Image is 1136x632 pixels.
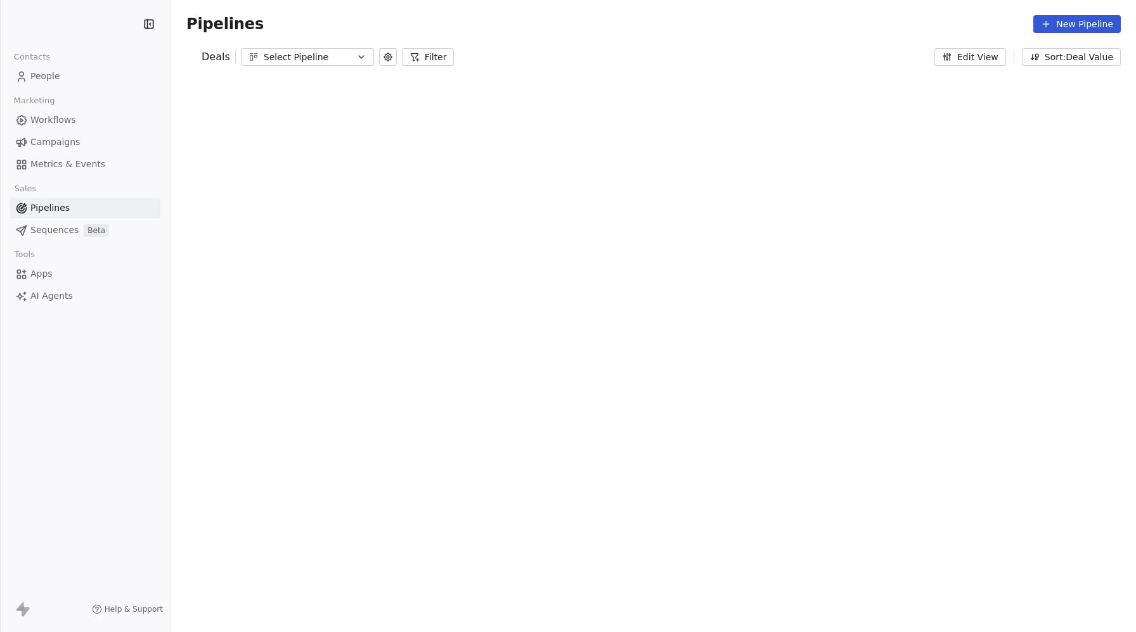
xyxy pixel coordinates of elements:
[8,91,60,110] span: Marketing
[9,245,40,264] span: Tools
[1022,48,1121,66] button: Sort: Deal Value
[92,604,163,614] a: Help & Support
[9,179,42,198] span: Sales
[30,113,76,127] span: Workflows
[30,70,60,83] span: People
[402,48,455,66] button: Filter
[934,48,1006,66] button: Edit View
[186,15,264,33] span: Pipelines
[30,136,80,149] span: Campaigns
[30,267,53,281] span: Apps
[84,224,109,237] span: Beta
[30,201,70,215] span: Pipelines
[30,224,79,237] span: Sequences
[10,132,160,153] a: Campaigns
[1033,15,1121,33] button: New Pipeline
[30,158,105,171] span: Metrics & Events
[10,198,160,218] a: Pipelines
[30,289,73,303] span: AI Agents
[264,51,351,64] div: Select Pipeline
[10,220,160,241] a: SequencesBeta
[202,49,230,65] span: Deals
[105,604,163,614] span: Help & Support
[8,47,56,66] span: Contacts
[10,286,160,307] a: AI Agents
[10,263,160,284] a: Apps
[10,154,160,175] a: Metrics & Events
[10,66,160,87] a: People
[10,110,160,130] a: Workflows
